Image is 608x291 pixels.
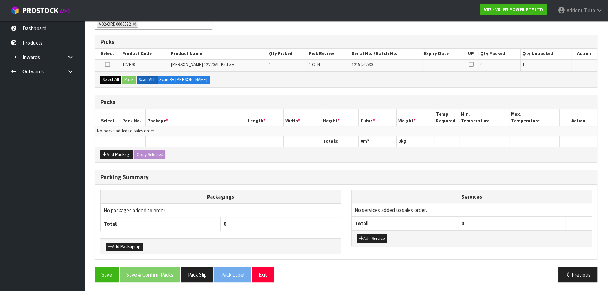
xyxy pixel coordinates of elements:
[558,267,597,282] button: Previous
[359,136,396,147] th: m³
[246,109,283,126] th: Length
[101,203,341,217] td: No packages added to order.
[484,7,543,13] strong: V02 - VALEN POWER PTY LTD
[252,267,274,282] button: Exit
[522,62,524,67] span: 1
[283,109,321,126] th: Width
[95,4,597,287] span: Pack
[422,49,464,59] th: Expiry Date
[101,217,221,231] th: Total
[309,62,320,67] span: 1 CTN
[321,109,359,126] th: Height
[584,7,595,14] span: Tuita
[169,49,267,59] th: Product Name
[134,150,165,159] button: Copy Selected
[181,267,213,282] button: Pack Slip
[120,49,169,59] th: Product Code
[480,4,547,15] a: V02 - VALEN POWER PTY LTD
[11,6,19,15] img: cube-alt.png
[60,8,71,14] small: WMS
[95,267,119,282] button: Save
[509,109,560,126] th: Max. Temperature
[567,7,583,14] span: Adrient
[459,109,509,126] th: Min. Temperature
[100,174,592,181] h3: Packing Summary
[101,190,341,203] th: Packagings
[359,109,396,126] th: Cubic
[22,6,58,15] span: ProStock
[571,49,597,59] th: Action
[461,220,464,227] span: 0
[106,242,143,251] button: Add Packaging
[350,49,422,59] th: Serial No. / Batch No.
[357,234,387,243] button: Add Service
[122,62,135,67] span: 12VF70
[95,126,597,136] td: No packs added to sales order.
[100,150,133,159] button: Add Package
[137,76,158,84] label: Scan ALL
[171,62,234,67] span: [PERSON_NAME] 12V70Ah Battery
[157,76,210,84] label: Scan By [PERSON_NAME]
[396,109,434,126] th: Weight
[100,99,592,105] h3: Packs
[352,217,458,230] th: Total
[464,49,478,59] th: UP
[352,190,592,203] th: Services
[321,136,359,147] th: Totals:
[352,203,592,217] td: No services added to sales order.
[560,109,597,126] th: Action
[120,109,146,126] th: Pack No.
[520,49,571,59] th: Qty Unpacked
[478,49,520,59] th: Qty Packed
[352,62,373,67] span: 1215250530
[398,138,401,144] span: 0
[396,136,434,147] th: kg
[95,109,120,126] th: Select
[99,21,131,27] span: V02-ORD0006522
[269,62,271,67] span: 1
[100,39,592,45] h3: Picks
[434,109,459,126] th: Temp. Required
[120,267,180,282] button: Save & Confirm Packs
[361,138,363,144] span: 0
[100,76,121,84] button: Select All
[267,49,307,59] th: Qty Picked
[307,49,350,59] th: Pick Review
[224,220,226,227] span: 0
[122,76,136,84] button: Pack
[480,62,482,67] span: 0
[145,109,246,126] th: Package
[214,267,251,282] button: Pack Label
[95,49,120,59] th: Select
